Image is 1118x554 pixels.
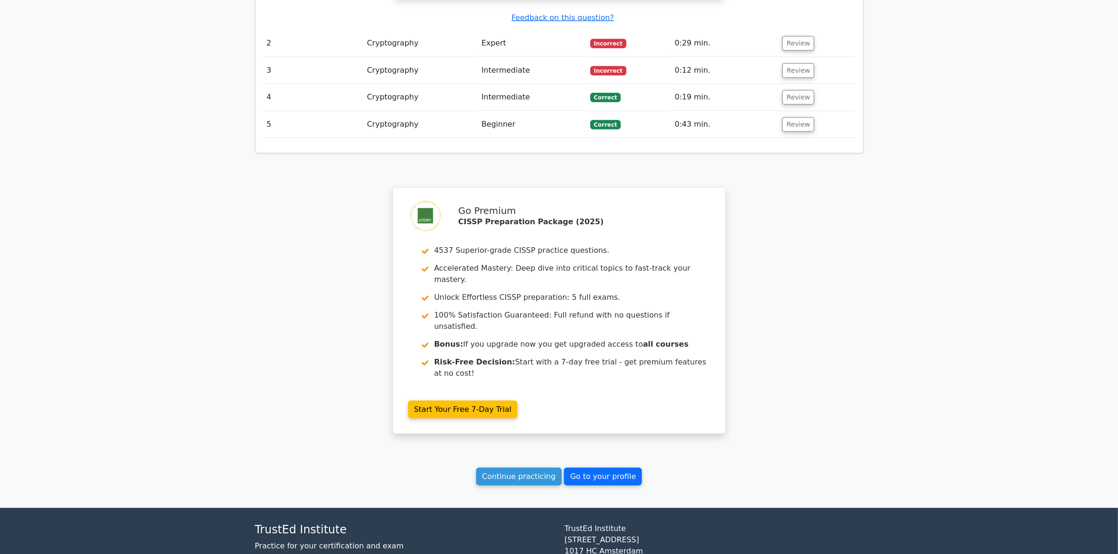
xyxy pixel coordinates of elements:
button: Review [782,117,814,132]
a: Feedback on this question? [511,13,614,22]
span: Correct [590,120,621,129]
span: Incorrect [590,66,626,76]
a: Start Your Free 7-Day Trial [408,401,518,418]
a: Continue practicing [476,468,562,486]
td: Cryptography [363,111,478,138]
button: Review [782,36,814,51]
td: Beginner [478,111,586,138]
td: 4 [263,84,363,111]
td: Cryptography [363,30,478,57]
td: Cryptography [363,57,478,84]
td: 0:19 min. [671,84,779,111]
button: Review [782,63,814,78]
a: Practice for your certification and exam [255,541,404,550]
td: Intermediate [478,84,586,111]
td: 2 [263,30,363,57]
td: Cryptography [363,84,478,111]
h4: TrustEd Institute [255,523,554,537]
button: Review [782,90,814,105]
span: Incorrect [590,39,626,48]
td: 0:43 min. [671,111,779,138]
td: 3 [263,57,363,84]
span: Correct [590,93,621,102]
td: Expert [478,30,586,57]
td: 0:12 min. [671,57,779,84]
td: 5 [263,111,363,138]
a: Go to your profile [564,468,642,486]
td: Intermediate [478,57,586,84]
td: 0:29 min. [671,30,779,57]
